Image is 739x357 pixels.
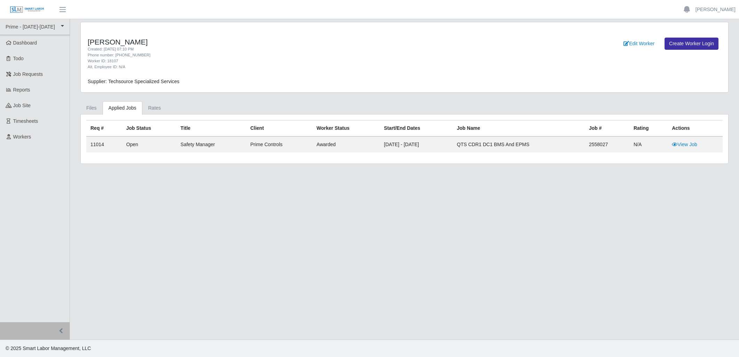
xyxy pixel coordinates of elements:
[80,101,103,115] a: Files
[176,120,246,137] th: Title
[6,346,91,351] span: © 2025 Smart Labor Management, LLC
[142,101,167,115] a: Rates
[672,142,697,147] a: View Job
[88,52,453,58] div: Phone number: [PHONE_NUMBER]
[88,64,453,70] div: Alt. Employee ID: N/A
[13,134,31,140] span: Workers
[585,120,629,137] th: Job #
[176,136,246,152] td: Safety Manager
[88,46,453,52] div: Created: [DATE] 07:10 PM
[668,120,723,137] th: Actions
[13,87,30,93] span: Reports
[13,56,24,61] span: Todo
[619,38,659,50] a: Edit Worker
[312,120,380,137] th: Worker Status
[246,136,312,152] td: Prime Controls
[696,6,736,13] a: [PERSON_NAME]
[103,101,142,115] a: Applied Jobs
[453,136,585,152] td: QTS CDR1 DC1 BMS and EPMS
[86,120,122,137] th: Req #
[122,120,176,137] th: Job Status
[13,40,37,46] span: Dashboard
[13,103,31,108] span: job site
[312,136,380,152] td: awarded
[88,38,453,46] h4: [PERSON_NAME]
[10,6,45,14] img: SLM Logo
[665,38,718,50] a: Create Worker Login
[629,136,668,152] td: N/A
[380,120,453,137] th: Start/End Dates
[86,136,122,152] td: 11014
[88,58,453,64] div: Worker ID: 18107
[585,136,629,152] td: 2558027
[453,120,585,137] th: Job Name
[13,118,38,124] span: Timesheets
[629,120,668,137] th: Rating
[246,120,312,137] th: Client
[88,79,180,84] span: Supplier: Techsource Specialized Services
[380,136,453,152] td: [DATE] - [DATE]
[122,136,176,152] td: Open
[13,71,43,77] span: Job Requests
